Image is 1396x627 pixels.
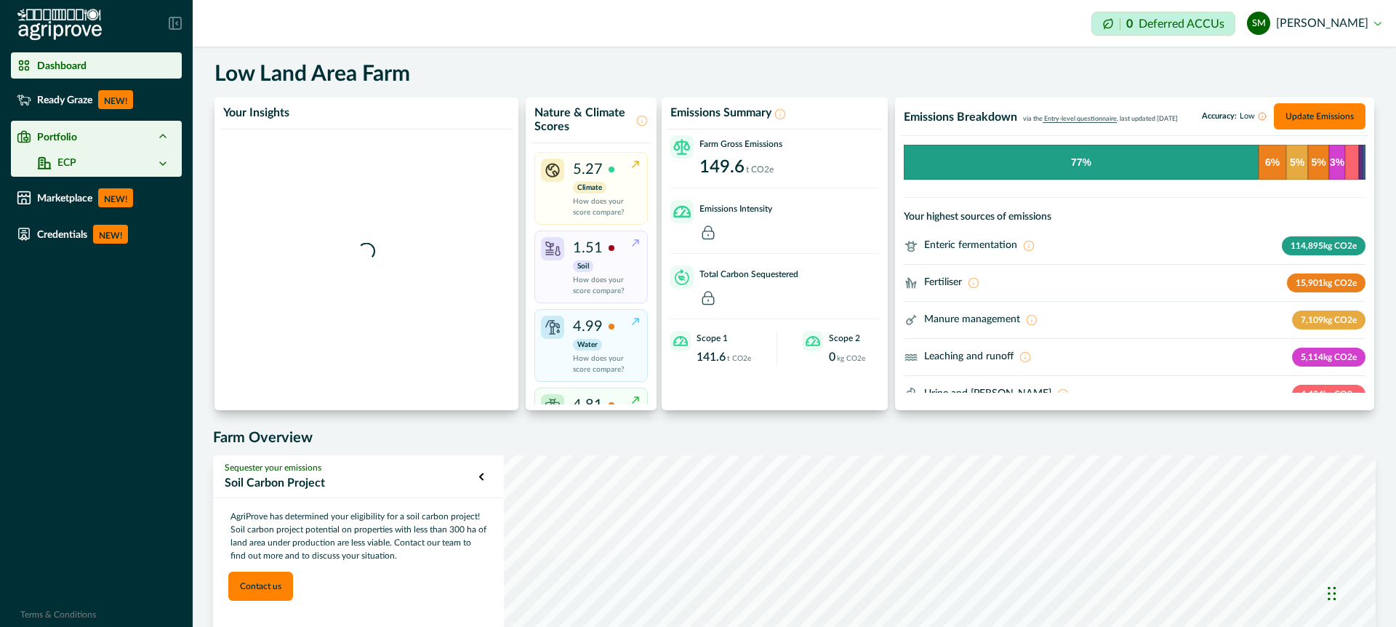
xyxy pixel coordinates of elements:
[37,60,87,71] p: Dashboard
[1240,112,1255,121] span: Low
[1202,112,1267,121] p: Accuracy:
[213,429,1376,447] h5: Farm Overview
[1126,18,1133,30] p: 0
[52,156,76,171] p: ECP
[534,106,633,134] p: Nature & Climate Scores
[1023,114,1178,124] p: via the , last updated [DATE]
[746,163,774,176] p: t CO2e
[573,316,603,338] p: 4.99
[573,159,603,180] p: 5.27
[11,52,182,79] a: Dashboard
[1247,6,1381,41] button: steve le moenic[PERSON_NAME]
[829,332,860,345] p: Scope 2
[93,225,128,244] p: NEW!
[1274,103,1365,129] button: Update Emissions
[98,90,133,109] p: NEW!
[225,461,479,474] p: Sequester your emissions
[573,237,603,259] p: 1.51
[573,354,630,375] p: How does your score compare?
[727,354,751,364] p: t CO2e
[1287,273,1365,292] p: 15,901 kg CO2e
[699,202,772,215] p: Emissions Intensity
[1323,557,1396,627] iframe: Chat Widget
[573,394,603,416] p: 4.81
[11,219,182,249] a: CredentialsNEW!
[697,332,728,345] p: Scope 1
[1292,385,1365,404] p: 4,434 kg CO2e
[20,610,96,619] a: Terms & Conditions
[223,106,289,120] p: Your Insights
[924,275,962,290] p: Fertiliser
[573,275,630,297] p: How does your score compare?
[670,106,771,120] p: Emissions Summary
[904,209,1365,225] p: Your highest sources of emissions
[924,238,1017,253] p: Enteric fermentation
[699,159,745,176] p: 149.6
[837,354,865,364] p: kg CO2e
[573,339,602,351] p: Water
[1282,236,1365,255] p: 114,895 kg CO2e
[699,268,798,281] p: Total Carbon Sequestered
[924,312,1020,327] p: Manure management
[98,188,133,207] p: NEW!
[37,228,87,240] p: Credentials
[228,572,293,601] button: Contact us
[17,9,102,41] img: Logo
[225,474,479,492] p: Soil Carbon Project
[699,137,782,151] p: Farm Gross Emissions
[1292,311,1365,330] p: 7,109 kg CO2e
[904,350,918,364] svg: ;
[11,183,182,213] a: MarketplaceNEW!
[11,84,182,115] a: Ready GrazeNEW!
[573,196,630,218] p: How does your score compare?
[1292,348,1365,367] p: 5,114 kg CO2e
[697,351,726,363] p: 141.6
[225,504,492,568] p: AgriProve has determined your eligibility for a soil carbon project! Soil carbon project potentia...
[37,131,77,143] p: Portfolio
[37,192,92,204] p: Marketplace
[37,94,92,105] p: Ready Graze
[924,386,1051,402] p: Urine and [PERSON_NAME]
[904,111,1017,124] p: Emissions Breakdown
[573,182,606,193] p: Climate
[829,351,835,363] p: 0
[1043,116,1117,123] span: Entry-level questionnaire
[904,145,1365,180] svg: Emissions Breakdown
[1328,572,1336,615] div: Drag
[1139,18,1224,29] p: Deferred ACCUs
[214,61,410,87] h5: Low Land Area Farm
[573,260,593,272] p: Soil
[924,349,1014,364] p: Leaching and runoff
